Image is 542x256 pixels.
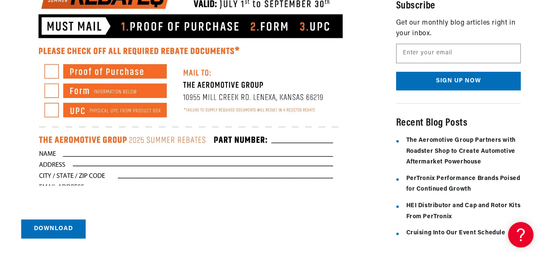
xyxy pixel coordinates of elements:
a: Cruising Into Our Event Schedule [406,230,506,236]
button: Subscribe [396,72,521,91]
a: Download [21,219,86,239]
a: PerTronix Performance Brands Poised for Continued Growth [406,175,520,193]
input: Email [397,44,521,63]
p: Get our monthly blog articles right in your inbox. [396,18,521,39]
a: HEI Distributor and Cap and Rotor Kits From PerTronix [406,203,521,220]
h5: Recent Blog Posts [396,117,521,131]
a: The Aeromotive Group Partners with Roadster Shop to Create Automotive Aftermarket Powerhouse [406,137,516,165]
